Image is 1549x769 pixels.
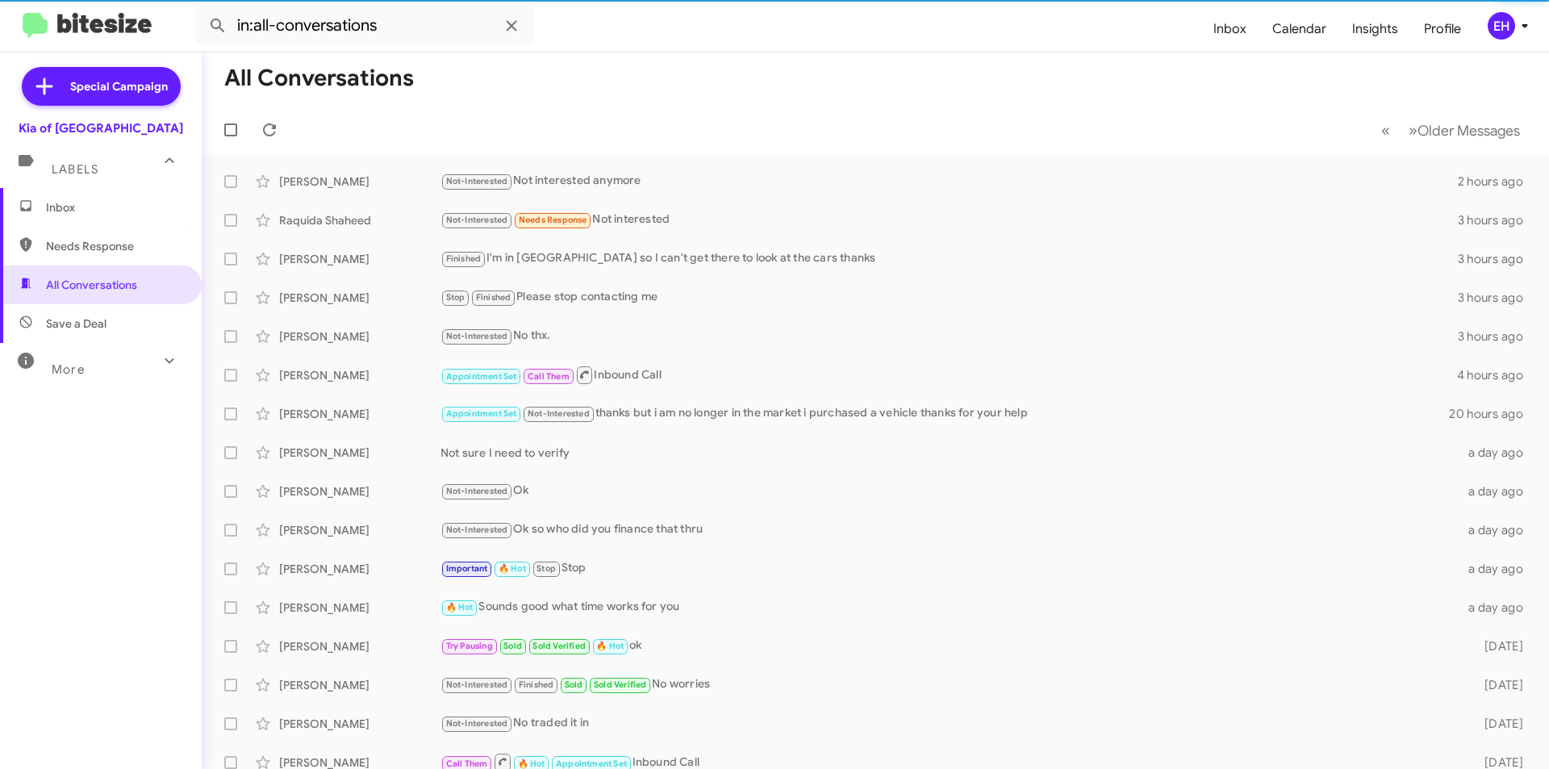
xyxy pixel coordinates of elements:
span: Not-Interested [446,679,508,690]
span: Finished [519,679,554,690]
div: [PERSON_NAME] [279,522,440,538]
button: Previous [1372,114,1400,147]
div: 3 hours ago [1458,212,1536,228]
span: 🔥 Hot [518,759,545,769]
span: Sold [503,641,522,651]
span: Not-Interested [446,331,508,341]
input: Search [195,6,534,45]
div: EH [1488,12,1515,40]
span: Older Messages [1417,122,1520,140]
div: Stop [440,559,1459,578]
span: Not-Interested [446,176,508,186]
h1: All Conversations [224,65,414,91]
button: Next [1399,114,1530,147]
div: Kia of [GEOGRAPHIC_DATA] [19,120,183,136]
span: Important [446,563,488,574]
div: Not sure I need to verify [440,445,1459,461]
div: 3 hours ago [1458,328,1536,345]
span: Sold Verified [532,641,586,651]
span: Appointment Set [446,408,517,419]
div: [PERSON_NAME] [279,251,440,267]
div: [PERSON_NAME] [279,367,440,383]
span: « [1381,120,1390,140]
span: Not-Interested [446,215,508,225]
span: Call Them [446,759,488,769]
div: 3 hours ago [1458,290,1536,306]
div: 2 hours ago [1458,173,1536,190]
span: Finished [446,253,482,264]
div: Ok [440,482,1459,500]
div: [PERSON_NAME] [279,445,440,461]
div: [PERSON_NAME] [279,290,440,306]
span: Sold Verified [594,679,647,690]
div: No thx. [440,327,1458,345]
div: Raquida Shaheed [279,212,440,228]
span: 🔥 Hot [446,602,474,612]
span: Appointment Set [446,371,517,382]
div: I'm in [GEOGRAPHIC_DATA] so I can't get there to look at the cars thanks [440,249,1458,268]
span: 🔥 Hot [499,563,526,574]
span: » [1409,120,1417,140]
span: Not-Interested [446,525,508,535]
a: Calendar [1259,6,1339,52]
a: Profile [1411,6,1474,52]
div: [PERSON_NAME] [279,561,440,577]
div: [PERSON_NAME] [279,716,440,732]
span: Special Campaign [70,78,168,94]
button: EH [1474,12,1531,40]
div: a day ago [1459,445,1536,461]
div: Inbound Call [440,365,1457,385]
div: 3 hours ago [1458,251,1536,267]
a: Special Campaign [22,67,181,106]
div: Sounds good what time works for you [440,598,1459,616]
div: thanks but i am no longer in the market i purchased a vehicle thanks for your help [440,404,1449,423]
span: Appointment Set [556,759,627,769]
div: a day ago [1459,600,1536,616]
div: No traded it in [440,714,1459,733]
div: [DATE] [1459,677,1536,693]
a: Insights [1339,6,1411,52]
span: Needs Response [519,215,587,225]
span: Save a Deal [46,316,106,332]
span: Not-Interested [528,408,590,419]
div: [PERSON_NAME] [279,483,440,499]
div: Not interested [440,211,1458,229]
span: Finished [476,292,511,303]
div: [DATE] [1459,638,1536,654]
span: Not-Interested [446,486,508,496]
span: All Conversations [46,277,137,293]
span: Sold [565,679,583,690]
span: Call Them [528,371,570,382]
div: a day ago [1459,483,1536,499]
span: Stop [446,292,466,303]
span: 🔥 Hot [596,641,624,651]
div: [PERSON_NAME] [279,328,440,345]
div: Please stop contacting me [440,288,1458,307]
div: [PERSON_NAME] [279,173,440,190]
div: ok [440,637,1459,655]
div: [PERSON_NAME] [279,677,440,693]
div: a day ago [1459,522,1536,538]
div: 4 hours ago [1457,367,1536,383]
div: 20 hours ago [1449,406,1536,422]
div: [PERSON_NAME] [279,406,440,422]
div: a day ago [1459,561,1536,577]
div: [PERSON_NAME] [279,600,440,616]
div: [DATE] [1459,716,1536,732]
span: Try Pausing [446,641,493,651]
div: Not interested anymore [440,172,1458,190]
a: Inbox [1200,6,1259,52]
nav: Page navigation example [1372,114,1530,147]
div: Ok so who did you finance that thru [440,520,1459,539]
div: No worries [440,675,1459,694]
div: [PERSON_NAME] [279,638,440,654]
span: More [52,362,85,377]
span: Inbox [46,199,183,215]
span: Not-Interested [446,718,508,729]
span: Stop [537,563,556,574]
span: Labels [52,162,98,177]
span: Needs Response [46,238,183,254]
